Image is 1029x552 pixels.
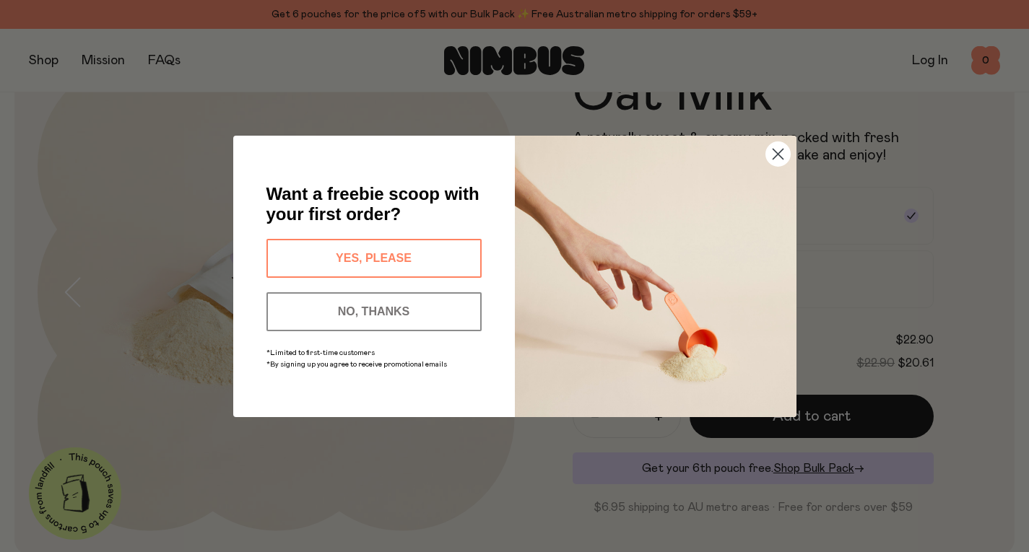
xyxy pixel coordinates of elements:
button: YES, PLEASE [266,239,482,278]
img: c0d45117-8e62-4a02-9742-374a5db49d45.jpeg [515,136,796,417]
span: *Limited to first-time customers [266,349,375,356]
span: Want a freebie scoop with your first order? [266,184,479,224]
button: NO, THANKS [266,292,482,331]
span: *By signing up you agree to receive promotional emails [266,361,447,368]
button: Close dialog [765,141,791,167]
